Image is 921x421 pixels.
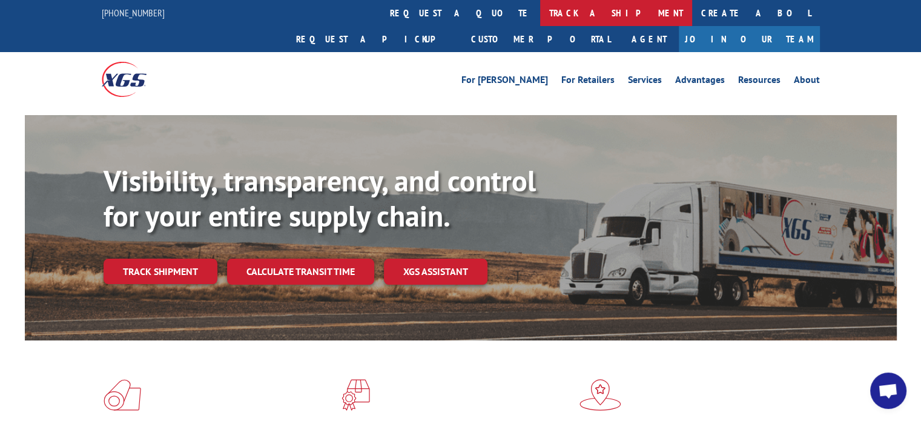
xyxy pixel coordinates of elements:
img: xgs-icon-flagship-distribution-model-red [579,379,621,411]
a: Join Our Team [679,26,820,52]
b: Visibility, transparency, and control for your entire supply chain. [104,162,536,234]
div: Open chat [870,373,906,409]
a: Resources [738,75,781,88]
a: Advantages [675,75,725,88]
img: xgs-icon-focused-on-flooring-red [342,379,370,411]
a: Calculate transit time [227,259,374,285]
img: xgs-icon-total-supply-chain-intelligence-red [104,379,141,411]
a: For Retailers [561,75,615,88]
a: XGS ASSISTANT [384,259,487,285]
a: Services [628,75,662,88]
a: Agent [619,26,679,52]
a: [PHONE_NUMBER] [102,7,165,19]
a: Track shipment [104,259,217,284]
a: Customer Portal [462,26,619,52]
a: For [PERSON_NAME] [461,75,548,88]
a: Request a pickup [287,26,462,52]
a: About [794,75,820,88]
